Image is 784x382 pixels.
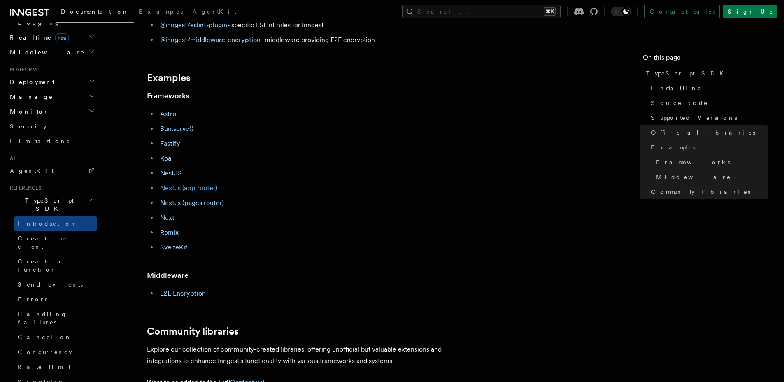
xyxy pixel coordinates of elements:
[18,363,70,370] span: Rate limit
[7,66,37,73] span: Platform
[651,99,708,107] span: Source code
[7,75,97,89] button: Deployment
[648,81,768,95] a: Installing
[14,277,97,292] a: Send events
[648,140,768,155] a: Examples
[14,231,97,254] a: Create the client
[160,289,206,297] a: E2E Encryption
[7,30,97,45] button: Realtimenew
[723,5,777,18] a: Sign Up
[651,188,750,196] span: Community libraries
[14,216,97,231] a: Introduction
[7,107,49,116] span: Monitor
[160,36,261,44] a: @inngest/middleware-encryption
[656,173,731,181] span: Middleware
[7,134,97,149] a: Limitations
[648,184,768,199] a: Community libraries
[653,155,768,170] a: Frameworks
[56,2,134,23] a: Documentation
[18,281,83,288] span: Send events
[160,169,182,177] a: NestJS
[651,143,695,151] span: Examples
[611,7,631,16] button: Toggle dark mode
[160,228,179,236] a: Remix
[7,163,97,178] a: AgentKit
[648,125,768,140] a: Official libraries
[651,84,703,92] span: Installing
[402,5,561,18] button: Search...⌘K
[188,2,241,22] a: AgentKit
[651,128,755,137] span: Official libraries
[160,243,188,251] a: SvelteKit
[147,270,188,281] a: Middleware
[648,110,768,125] a: Supported Versions
[14,359,97,374] a: Rate limit
[643,66,768,81] a: TypeScript SDK
[61,8,129,15] span: Documentation
[651,114,737,122] span: Supported Versions
[18,349,72,355] span: Concurrency
[7,78,54,86] span: Deployment
[158,19,476,31] li: - specific ESLint rules for Inngest
[160,125,193,133] a: Bun.serve()
[7,193,97,216] button: TypeScript SDK
[644,5,720,18] a: Contact sales
[18,311,67,326] span: Handling failures
[134,2,188,22] a: Examples
[7,119,97,134] a: Security
[10,138,69,144] span: Limitations
[544,7,556,16] kbd: ⌘K
[7,89,97,104] button: Manage
[7,48,85,56] span: Middleware
[147,72,191,84] a: Examples
[7,196,89,213] span: TypeScript SDK
[139,8,183,15] span: Examples
[648,95,768,110] a: Source code
[14,292,97,307] a: Errors
[160,199,224,207] a: Next.js (pages router)
[158,34,476,46] li: - middleware providing E2E encryption
[160,184,217,192] a: Next.js (app router)
[18,235,67,250] span: Create the client
[14,307,97,330] a: Handling failures
[643,53,768,66] h4: On this page
[18,258,67,273] span: Create a function
[653,170,768,184] a: Middleware
[7,33,69,42] span: Realtime
[646,69,728,77] span: TypeScript SDK
[160,21,227,29] a: @inngest/eslint-plugin
[7,45,97,60] button: Middleware
[7,185,41,191] span: References
[10,123,47,130] span: Security
[160,214,174,221] a: Nuxt
[7,93,53,101] span: Manage
[147,326,239,337] a: Community libraries
[18,220,77,227] span: Introduction
[7,155,15,162] span: AI
[160,140,180,147] a: Fastify
[18,296,47,303] span: Errors
[10,168,54,174] span: AgentKit
[14,345,97,359] a: Concurrency
[160,154,171,162] a: Koa
[160,110,176,118] a: Astro
[193,8,236,15] span: AgentKit
[55,33,69,42] span: new
[147,344,476,367] p: Explore our collection of community-created libraries, offering unofficial but valuable extension...
[147,90,189,102] a: Frameworks
[7,104,97,119] button: Monitor
[14,254,97,277] a: Create a function
[14,330,97,345] a: Cancel on
[656,158,730,166] span: Frameworks
[18,334,72,340] span: Cancel on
